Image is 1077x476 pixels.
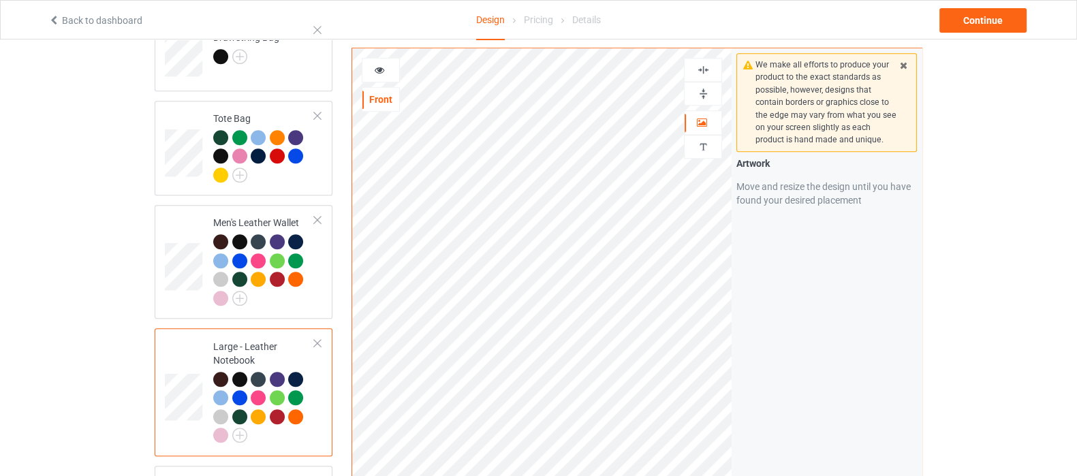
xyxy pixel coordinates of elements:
div: Design [476,1,505,40]
div: Artwork [736,157,917,170]
div: Drawstring Bag [213,31,279,63]
a: Back to dashboard [48,15,142,26]
div: Pricing [524,1,553,39]
img: svg+xml;base64,PD94bWwgdmVyc2lvbj0iMS4wIiBlbmNvZGluZz0iVVRGLTgiPz4KPHN2ZyB3aWR0aD0iMjJweCIgaGVpZ2... [232,428,247,443]
div: Front [362,93,399,106]
div: We make all efforts to produce your product to the exact standards as possible, however, designs ... [755,59,898,146]
img: svg+xml;base64,PD94bWwgdmVyc2lvbj0iMS4wIiBlbmNvZGluZz0iVVRGLTgiPz4KPHN2ZyB3aWR0aD0iMjJweCIgaGVpZ2... [232,49,247,64]
img: svg%3E%0A [697,87,710,100]
div: Large - Leather Notebook [213,340,315,442]
div: Drawstring Bag [155,15,332,91]
div: Details [572,1,601,39]
img: svg+xml;base64,PD94bWwgdmVyc2lvbj0iMS4wIiBlbmNvZGluZz0iVVRGLTgiPz4KPHN2ZyB3aWR0aD0iMjJweCIgaGVpZ2... [232,168,247,183]
div: Continue [939,8,1027,33]
img: svg%3E%0A [697,63,710,76]
img: svg+xml;base64,PD94bWwgdmVyc2lvbj0iMS4wIiBlbmNvZGluZz0iVVRGLTgiPz4KPHN2ZyB3aWR0aD0iMjJweCIgaGVpZ2... [232,291,247,306]
div: Tote Bag [213,112,315,182]
img: svg%3E%0A [697,140,710,153]
div: Tote Bag [155,101,332,196]
div: Move and resize the design until you have found your desired placement [736,180,917,207]
div: Men's Leather Wallet [213,216,315,304]
div: Large - Leather Notebook [155,328,332,456]
div: Men's Leather Wallet [155,205,332,319]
